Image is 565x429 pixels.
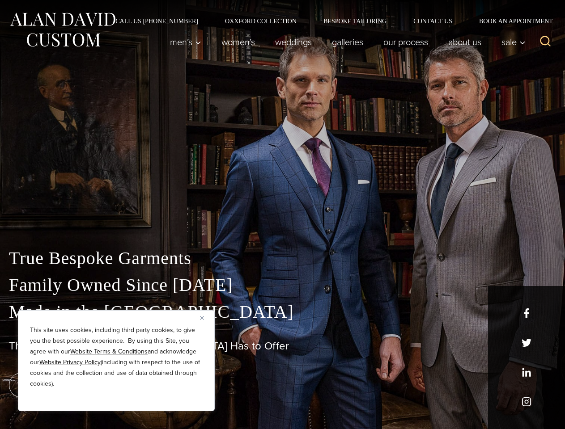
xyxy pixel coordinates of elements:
a: Website Privacy Policy [39,357,101,367]
h1: The Best Custom Suits [GEOGRAPHIC_DATA] Has to Offer [9,340,556,353]
span: Sale [501,38,526,46]
a: Bespoke Tailoring [310,18,400,24]
button: Close [200,312,211,323]
a: About Us [438,33,492,51]
a: Book an Appointment [466,18,556,24]
a: Contact Us [400,18,466,24]
a: Website Terms & Conditions [70,347,148,356]
a: weddings [265,33,322,51]
span: Men’s [170,38,201,46]
p: True Bespoke Garments Family Owned Since [DATE] Made in the [GEOGRAPHIC_DATA] [9,245,556,325]
button: View Search Form [535,31,556,53]
a: book an appointment [9,373,134,398]
img: Alan David Custom [9,10,116,50]
nav: Secondary Navigation [102,18,556,24]
a: Call Us [PHONE_NUMBER] [102,18,212,24]
a: Women’s [212,33,265,51]
a: Oxxford Collection [212,18,310,24]
a: Galleries [322,33,374,51]
a: Our Process [374,33,438,51]
p: This site uses cookies, including third party cookies, to give you the best possible experience. ... [30,325,203,389]
nav: Primary Navigation [160,33,531,51]
img: Close [200,316,204,320]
